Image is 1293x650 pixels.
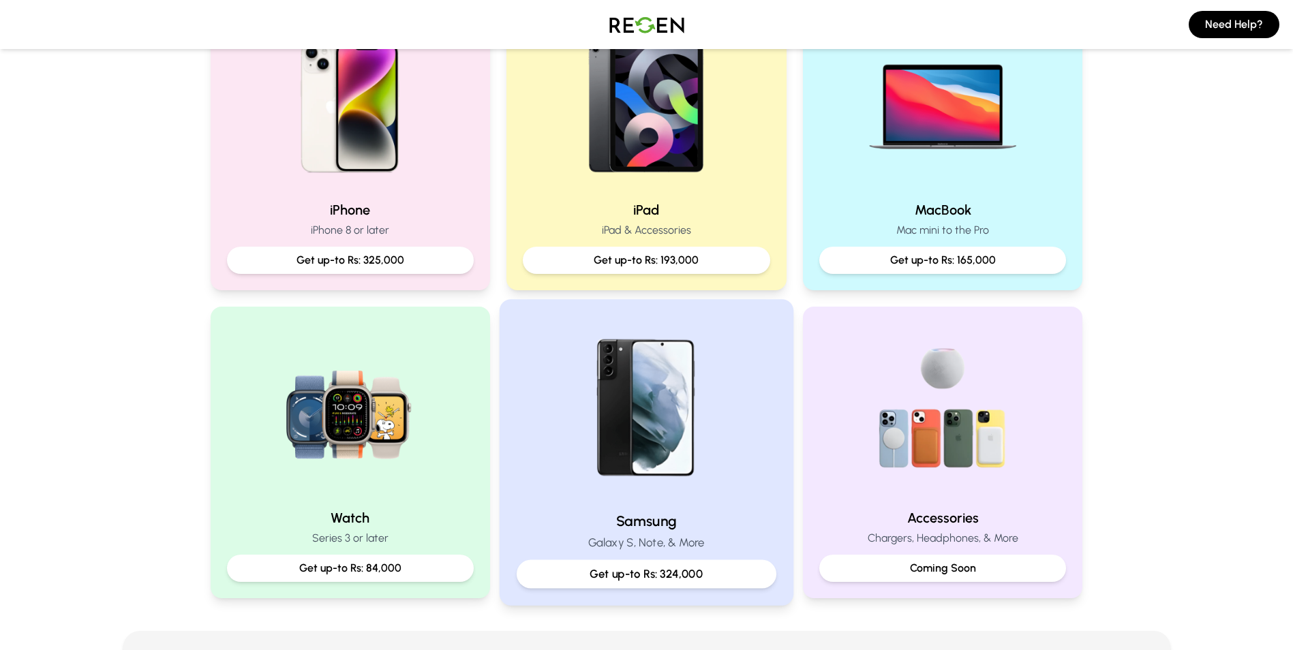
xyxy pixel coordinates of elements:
[523,200,770,219] h2: iPad
[599,5,695,44] img: Logo
[238,560,463,576] p: Get up-to Rs: 84,000
[855,15,1030,189] img: MacBook
[238,252,463,268] p: Get up-to Rs: 325,000
[819,200,1067,219] h2: MacBook
[559,15,733,189] img: iPad
[830,560,1056,576] p: Coming Soon
[819,508,1067,527] h2: Accessories
[830,252,1056,268] p: Get up-to Rs: 165,000
[227,200,474,219] h2: iPhone
[1189,11,1279,38] button: Need Help?
[227,530,474,546] p: Series 3 or later
[855,323,1030,497] img: Accessories
[555,317,738,500] img: Samsung
[534,252,759,268] p: Get up-to Rs: 193,000
[528,566,765,583] p: Get up-to Rs: 324,000
[263,323,438,497] img: Watch
[819,530,1067,546] p: Chargers, Headphones, & More
[523,222,770,238] p: iPad & Accessories
[819,222,1067,238] p: Mac mini to the Pro
[517,534,776,551] p: Galaxy S, Note, & More
[517,511,776,531] h2: Samsung
[263,15,438,189] img: iPhone
[227,508,474,527] h2: Watch
[227,222,474,238] p: iPhone 8 or later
